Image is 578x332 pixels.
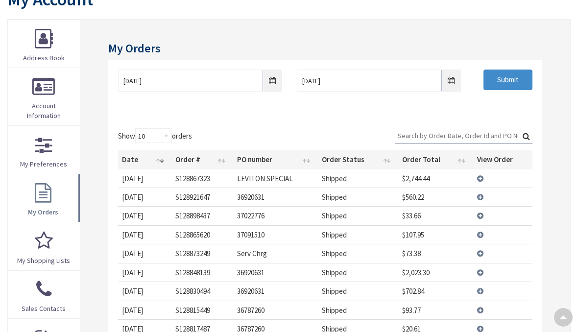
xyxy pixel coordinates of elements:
[171,206,233,225] td: S128898437
[8,271,80,318] a: Sales Contacts
[233,225,318,244] td: 37091510
[483,70,532,90] input: Submit
[398,282,473,300] td: $702.84
[233,150,318,169] th: PO number: activate to sort column ascending
[171,301,233,319] td: S128815449
[8,126,80,174] a: My Preferences
[118,282,171,300] td: [DATE]
[171,188,233,206] td: S128921647
[135,128,172,143] select: Showorders
[318,282,398,300] td: Shipped
[398,169,473,188] td: $2,744.44
[118,225,171,244] td: [DATE]
[8,20,80,68] a: Address Book
[171,169,233,188] td: S128867323
[318,188,398,206] td: Shipped
[8,174,80,222] a: My Orders
[473,150,532,169] th: View Order
[233,263,318,282] td: 36920631
[318,206,398,225] td: Shipped
[118,263,171,282] td: [DATE]
[318,169,398,188] td: Shipped
[318,150,398,169] th: Order Status: activate to sort column ascending
[398,263,473,282] td: $2,023.30
[171,282,233,300] td: S128830494
[118,150,171,169] th: Date
[233,206,318,225] td: 37022776
[318,225,398,244] td: Shipped
[318,244,398,262] td: Shipped
[27,101,61,120] span: Account Information
[118,169,171,188] td: [DATE]
[395,128,532,143] input: Search:
[118,128,192,143] label: Show orders
[398,206,473,225] td: $33.66
[17,256,70,265] span: My Shopping Lists
[20,160,67,168] span: My Preferences
[171,150,233,169] th: Order #: activate to sort column ascending
[118,301,171,319] td: [DATE]
[233,301,318,319] td: 36787260
[233,244,318,262] td: Serv Chrg
[23,53,65,62] span: Address Book
[398,244,473,262] td: $73.38
[171,263,233,282] td: S128848139
[318,263,398,282] td: Shipped
[22,304,66,313] span: Sales Contacts
[171,244,233,262] td: S128873249
[398,225,473,244] td: $107.95
[318,301,398,319] td: Shipped
[8,222,80,270] a: My Shopping Lists
[398,301,473,319] td: $93.77
[171,225,233,244] td: S128865620
[233,188,318,206] td: 36920631
[118,244,171,262] td: [DATE]
[118,188,171,206] td: [DATE]
[398,150,473,169] th: Order Total: activate to sort column ascending
[118,206,171,225] td: [DATE]
[233,169,318,188] td: LEVITON SPECIAL
[108,42,542,55] h3: My Orders
[233,282,318,300] td: 36920631
[28,208,58,216] span: My Orders
[8,68,80,125] a: Account Information
[398,188,473,206] td: $560.22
